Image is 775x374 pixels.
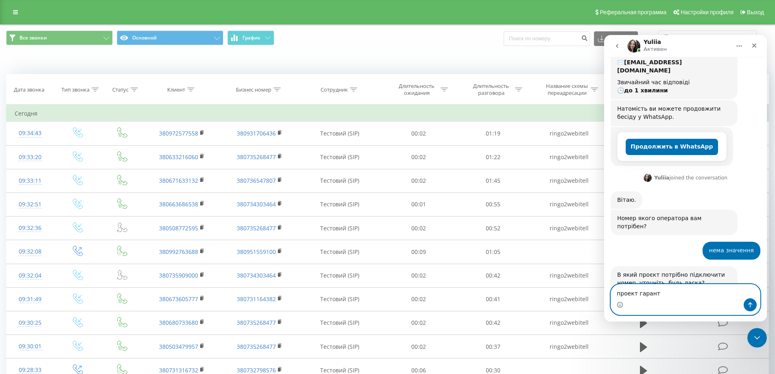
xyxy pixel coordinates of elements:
[242,35,260,41] span: График
[298,122,382,145] td: Тестовий (SIP)
[298,169,382,192] td: Тестовий (SIP)
[530,192,607,216] td: ringo2webitell
[61,86,90,93] div: Тип звонка
[382,335,456,359] td: 00:02
[298,217,382,240] td: Тестовий (SIP)
[321,86,348,93] div: Сотрудник
[456,169,530,192] td: 01:45
[237,177,276,184] a: 380736547807
[469,83,513,96] div: Длительность разговора
[382,217,456,240] td: 00:02
[167,86,185,93] div: Клиент
[20,35,47,41] span: Все звонки
[298,192,382,216] td: Тестовий (SIP)
[15,339,46,354] div: 09:30:01
[456,122,530,145] td: 01:19
[159,153,198,161] a: 380633216060
[159,319,198,326] a: 380680733680
[530,264,607,287] td: ringo2webitell
[604,35,767,322] iframe: Intercom live chat
[530,287,607,311] td: ringo2webitell
[382,240,456,264] td: 00:09
[456,311,530,335] td: 00:42
[298,335,382,359] td: Тестовий (SIP)
[159,343,198,350] a: 380503479957
[298,240,382,264] td: Тестовий (SIP)
[159,248,198,256] a: 380992763688
[681,9,734,15] span: Настройки профиля
[395,83,439,96] div: Длительность ожидания
[15,149,46,165] div: 09:33:20
[159,129,198,137] a: 380972577558
[600,9,666,15] span: Реферальная программа
[237,319,276,326] a: 380735268477
[298,145,382,169] td: Тестовий (SIP)
[298,311,382,335] td: Тестовий (SIP)
[382,287,456,311] td: 00:02
[747,9,764,15] span: Выход
[15,268,46,284] div: 09:32:04
[382,122,456,145] td: 00:02
[159,295,198,303] a: 380673605777
[237,295,276,303] a: 380731164382
[15,315,46,331] div: 09:30:25
[15,244,46,260] div: 09:32:08
[382,169,456,192] td: 00:02
[7,105,769,122] td: Сегодня
[236,86,271,93] div: Бизнес номер
[530,311,607,335] td: ringo2webitell
[15,291,46,307] div: 09:31:49
[298,264,382,287] td: Тестовий (SIP)
[382,311,456,335] td: 00:02
[237,200,276,208] a: 380734303464
[382,264,456,287] td: 00:02
[159,366,198,374] a: 380731316732
[159,224,198,232] a: 380508772595
[382,192,456,216] td: 00:01
[456,192,530,216] td: 00:55
[747,328,767,348] iframe: Intercom live chat
[237,153,276,161] a: 380735268477
[545,83,589,96] div: Название схемы переадресации
[159,200,198,208] a: 380663686538
[14,86,44,93] div: Дата звонка
[227,31,274,45] button: График
[15,220,46,236] div: 09:32:36
[298,287,382,311] td: Тестовий (SIP)
[237,271,276,279] a: 380734303464
[530,335,607,359] td: ringo2webitell
[594,31,638,46] button: Экспорт
[159,177,198,184] a: 380671633132
[15,173,46,189] div: 09:33:11
[456,217,530,240] td: 00:52
[456,264,530,287] td: 00:42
